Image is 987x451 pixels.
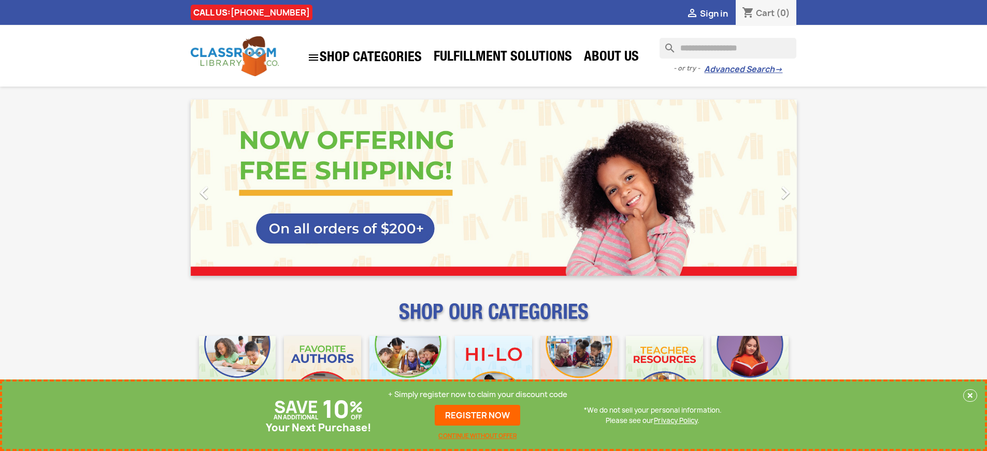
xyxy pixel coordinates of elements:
span: Sign in [700,8,728,19]
span: → [775,64,782,75]
img: CLC_Dyslexia_Mobile.jpg [711,336,789,413]
i:  [686,8,698,20]
ul: Carousel container [191,100,797,276]
a:  Sign in [686,8,728,19]
span: - or try - [674,63,704,74]
img: CLC_Fiction_Nonfiction_Mobile.jpg [540,336,618,413]
i:  [773,180,798,206]
span: Cart [756,7,775,19]
i:  [307,51,320,64]
img: CLC_Phonics_And_Decodables_Mobile.jpg [369,336,447,413]
i:  [191,180,217,206]
img: CLC_Teacher_Resources_Mobile.jpg [626,336,703,413]
a: [PHONE_NUMBER] [231,7,310,18]
img: CLC_Favorite_Authors_Mobile.jpg [284,336,361,413]
a: Fulfillment Solutions [428,48,577,68]
i: search [660,38,672,50]
a: SHOP CATEGORIES [302,46,427,69]
a: Advanced Search→ [704,64,782,75]
i: shopping_cart [742,7,754,20]
a: About Us [579,48,644,68]
input: Search [660,38,796,59]
span: (0) [776,7,790,19]
img: Classroom Library Company [191,36,279,76]
img: CLC_HiLo_Mobile.jpg [455,336,532,413]
div: CALL US: [191,5,312,20]
p: SHOP OUR CATEGORIES [191,309,797,328]
a: Next [706,100,797,276]
a: Previous [191,100,282,276]
img: CLC_Bulk_Mobile.jpg [199,336,276,413]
